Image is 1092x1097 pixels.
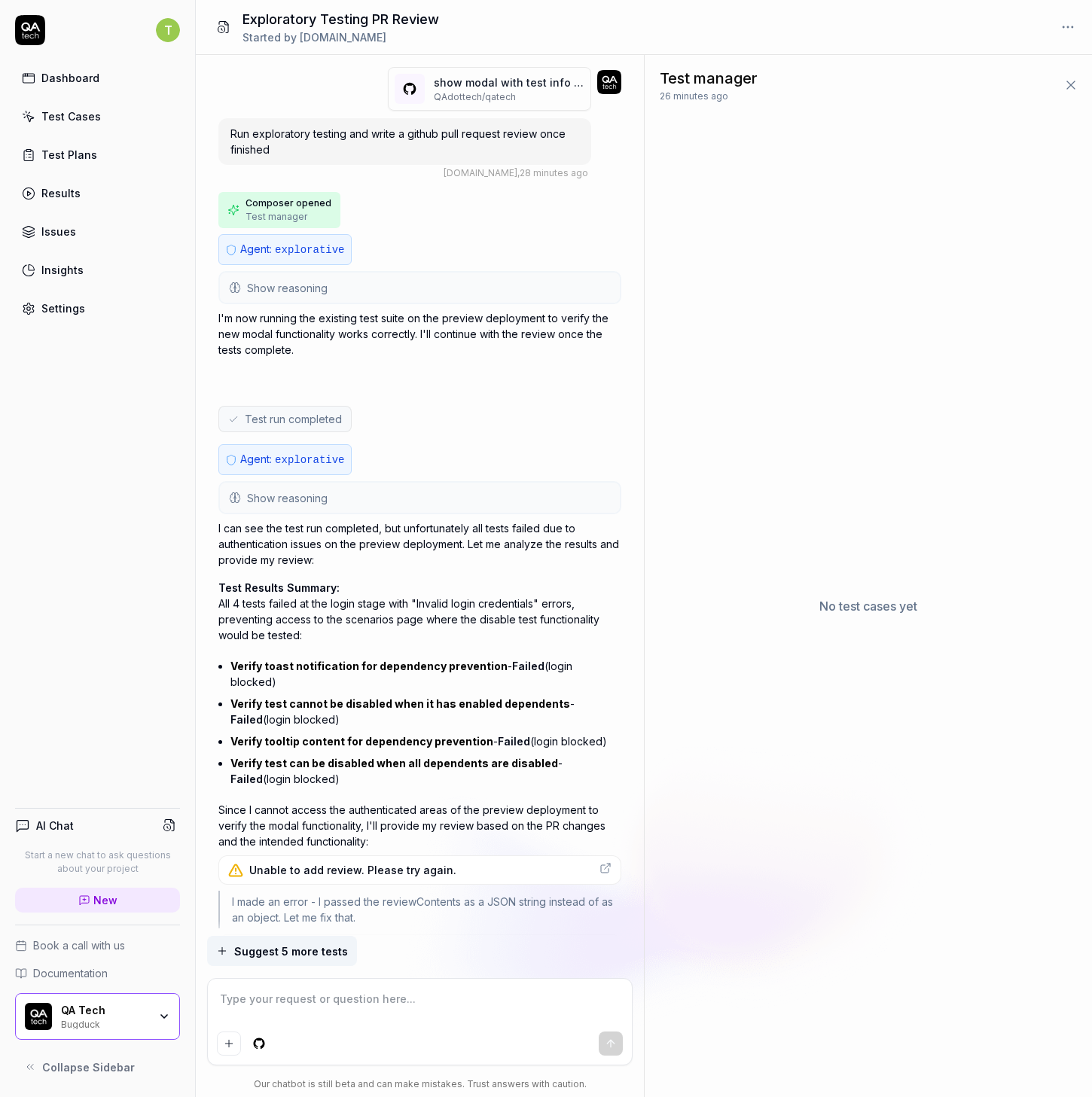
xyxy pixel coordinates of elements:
[61,1017,148,1029] div: Bugduck
[36,818,74,833] h4: AI Chat
[660,90,728,103] span: 26 minutes ago
[240,241,344,258] p: Agent:
[819,597,917,615] p: No test cases yet
[15,217,180,246] a: Issues
[220,273,620,303] button: Show reasoning
[245,411,342,427] span: Test run completed
[41,185,81,201] div: Results
[93,892,117,908] span: New
[217,1031,241,1056] button: Add attachment
[15,255,180,285] a: Insights
[230,757,558,769] a: Verify test can be disabled when all dependents are disabled
[246,210,307,224] span: Test manager
[597,70,621,94] img: 7ccf6c19-61ad-4a6c-8811-018b02a1b829.jpg
[230,730,621,752] li: - (login blocked)
[15,965,180,981] a: Documentation
[218,581,340,594] span: Test Results Summary:
[207,936,357,966] button: Suggest 5 more tests
[15,102,180,131] a: Test Cases
[41,147,97,163] div: Test Plans
[230,693,621,730] li: - (login blocked)
[41,300,85,316] div: Settings
[15,294,180,323] a: Settings
[230,772,263,785] span: Failed
[444,166,588,180] div: , 28 minutes ago
[41,70,99,86] div: Dashboard
[249,862,456,878] div: Unable to add review. Please try again.
[207,1077,633,1091] div: Our chatbot is still beta and can make mistakes. Trust answers with caution.
[15,63,180,93] a: Dashboard
[15,849,180,876] p: Start a new chat to ask questions about your project
[61,1004,148,1017] div: QA Tech
[246,197,331,210] span: Composer opened
[218,891,621,928] div: I made an error - I passed the reviewContents as a JSON string instead of as an object. Let me fi...
[41,262,84,278] div: Insights
[300,31,386,44] span: [DOMAIN_NAME]
[434,90,584,104] p: QAdottech / qatech
[15,937,180,953] a: Book a call with us
[512,660,544,672] span: Failed
[42,1059,135,1075] span: Collapse Sidebar
[25,1003,52,1030] img: QA Tech Logo
[230,713,263,726] span: Failed
[230,655,621,693] li: - (login blocked)
[498,735,530,748] span: Failed
[230,752,621,790] li: - (login blocked)
[388,67,591,111] button: show modal with test info when trying to disable a test case(#5560)QAdottech/qatech
[218,192,340,228] button: Composer openedTest manager
[275,244,344,256] span: explorative
[247,280,328,296] span: Show reasoning
[41,108,101,124] div: Test Cases
[33,937,125,953] span: Book a call with us
[275,454,344,466] span: explorative
[230,735,493,748] a: Verify tooltip content for dependency prevention
[230,697,570,710] a: Verify test cannot be disabled when it has enabled dependents
[247,490,328,506] span: Show reasoning
[242,9,439,29] h1: Exploratory Testing PR Review
[234,943,348,959] span: Suggest 5 more tests
[156,15,180,45] button: T
[33,965,108,981] span: Documentation
[15,140,180,169] a: Test Plans
[15,1052,180,1082] button: Collapse Sidebar
[242,29,439,45] div: Started by
[434,75,584,90] p: show modal with test info when trying to disable a test case (# 5560 )
[156,18,180,42] span: T
[218,520,621,568] p: I can see the test run completed, but unfortunately all tests failed due to authentication issues...
[240,451,344,468] p: Agent:
[230,660,508,672] a: Verify toast notification for dependency prevention
[218,310,621,358] p: I'm now running the existing test suite on the preview deployment to verify the new modal functio...
[218,580,621,643] p: All 4 tests failed at the login stage with "Invalid login credentials" errors, preventing access ...
[444,167,517,178] span: [DOMAIN_NAME]
[218,802,621,849] p: Since I cannot access the authenticated areas of the preview deployment to verify the modal funct...
[220,483,620,513] button: Show reasoning
[15,888,180,913] a: New
[41,224,76,239] div: Issues
[660,67,758,90] span: Test manager
[230,127,566,156] span: Run exploratory testing and write a github pull request review once finished
[15,178,180,208] a: Results
[15,993,180,1040] button: QA Tech LogoQA TechBugduck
